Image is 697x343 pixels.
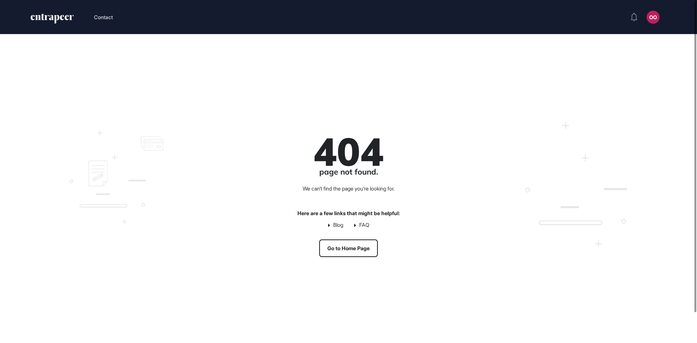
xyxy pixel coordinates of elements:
a: FAQ [359,222,369,228]
div: Here are a few links that might be helpful: [297,211,400,216]
a: Blog [333,222,343,228]
div: page not found. [319,168,378,176]
div: 404 [313,135,384,168]
a: Go to Home Page [319,239,378,257]
div: We can’t find the page you’re looking for. [303,186,395,191]
a: entrapeer-logo [30,14,74,26]
button: OO [647,11,660,24]
button: Contact [94,13,113,21]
